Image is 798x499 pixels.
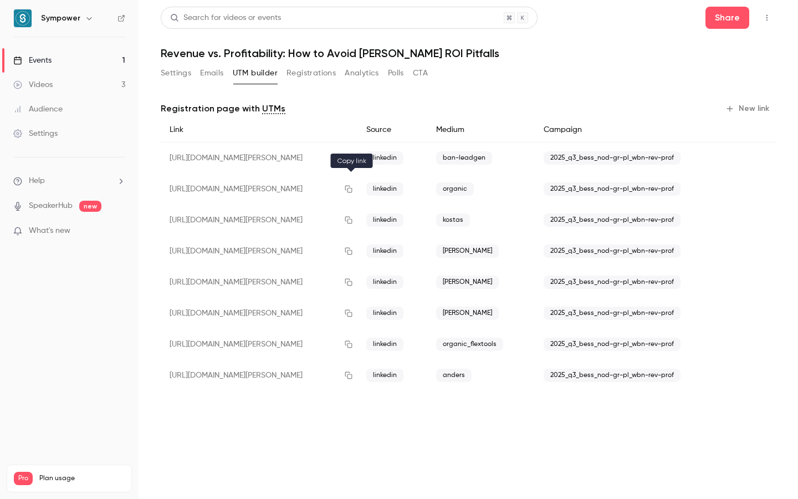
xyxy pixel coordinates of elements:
[366,182,403,196] span: linkedin
[366,338,403,351] span: linkedin
[161,236,357,267] div: [URL][DOMAIN_NAME][PERSON_NAME]
[535,118,731,142] div: Campaign
[29,225,70,237] span: What's new
[366,307,403,320] span: linkedin
[436,338,503,351] span: organic_flextools
[388,64,404,82] button: Polls
[41,13,80,24] h6: Sympower
[200,64,223,82] button: Emails
[544,338,681,351] span: 2025_q3_bess_nod-gr-pl_wbn-rev-prof
[544,369,681,382] span: 2025_q3_bess_nod-gr-pl_wbn-rev-prof
[29,200,73,212] a: SpeakerHub
[161,205,357,236] div: [URL][DOMAIN_NAME][PERSON_NAME]
[29,175,45,187] span: Help
[13,128,58,139] div: Settings
[14,472,33,485] span: Pro
[161,47,776,60] h1: Revenue vs. Profitability: How to Avoid [PERSON_NAME] ROI Pitfalls
[436,151,492,165] span: ban-leadgen
[161,118,357,142] div: Link
[345,64,379,82] button: Analytics
[161,142,357,174] div: [URL][DOMAIN_NAME][PERSON_NAME]
[436,182,474,196] span: organic
[161,298,357,329] div: [URL][DOMAIN_NAME][PERSON_NAME]
[366,151,403,165] span: linkedin
[427,118,535,142] div: Medium
[544,245,681,258] span: 2025_q3_bess_nod-gr-pl_wbn-rev-prof
[287,64,336,82] button: Registrations
[112,226,125,236] iframe: Noticeable Trigger
[436,276,499,289] span: [PERSON_NAME]
[161,360,357,391] div: [URL][DOMAIN_NAME][PERSON_NAME]
[544,307,681,320] span: 2025_q3_bess_nod-gr-pl_wbn-rev-prof
[161,174,357,205] div: [URL][DOMAIN_NAME][PERSON_NAME]
[366,276,403,289] span: linkedin
[357,118,427,142] div: Source
[544,213,681,227] span: 2025_q3_bess_nod-gr-pl_wbn-rev-prof
[436,307,499,320] span: [PERSON_NAME]
[13,175,125,187] li: help-dropdown-opener
[170,12,281,24] div: Search for videos or events
[544,276,681,289] span: 2025_q3_bess_nod-gr-pl_wbn-rev-prof
[544,151,681,165] span: 2025_q3_bess_nod-gr-pl_wbn-rev-prof
[13,79,53,90] div: Videos
[366,245,403,258] span: linkedin
[39,474,125,483] span: Plan usage
[233,64,278,82] button: UTM builder
[262,102,285,115] a: UTMs
[436,369,472,382] span: anders
[13,55,52,66] div: Events
[413,64,428,82] button: CTA
[13,104,63,115] div: Audience
[161,267,357,298] div: [URL][DOMAIN_NAME][PERSON_NAME]
[79,201,101,212] span: new
[161,64,191,82] button: Settings
[161,102,285,115] p: Registration page with
[14,9,32,27] img: Sympower
[436,245,499,258] span: [PERSON_NAME]
[721,100,776,118] button: New link
[366,369,403,382] span: linkedin
[366,213,403,227] span: linkedin
[705,7,749,29] button: Share
[161,329,357,360] div: [URL][DOMAIN_NAME][PERSON_NAME]
[544,182,681,196] span: 2025_q3_bess_nod-gr-pl_wbn-rev-prof
[436,213,470,227] span: kostas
